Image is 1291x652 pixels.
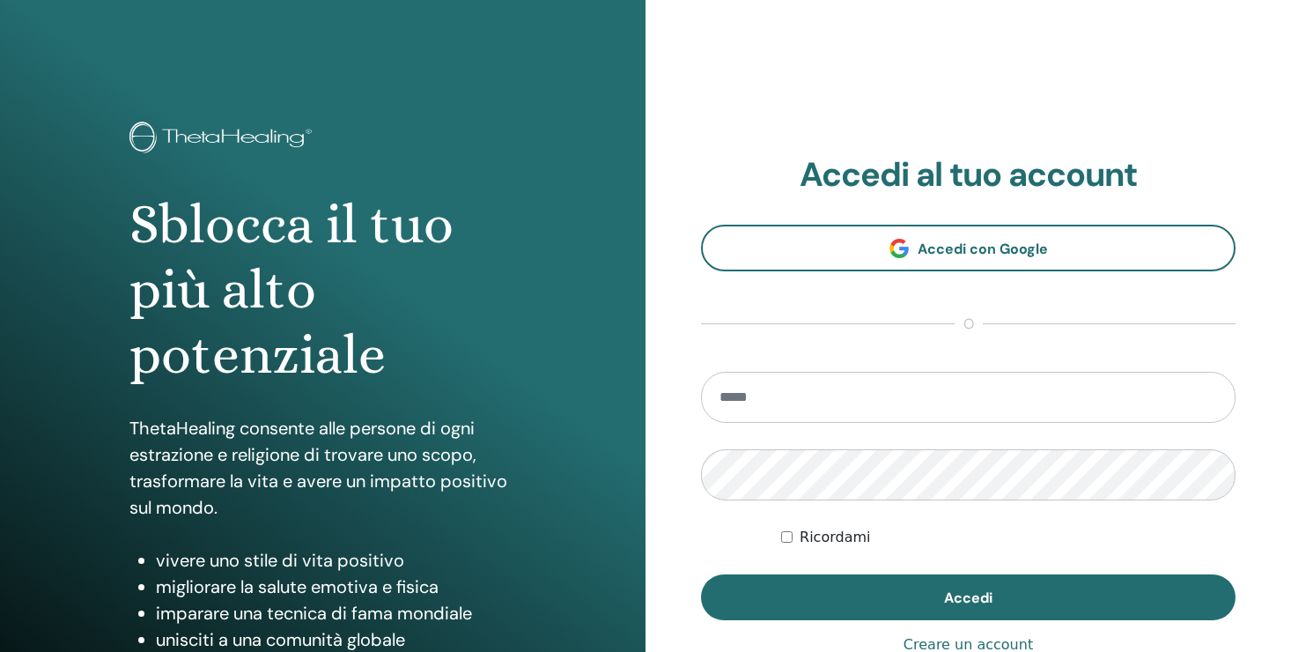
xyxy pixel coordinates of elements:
[781,527,1236,548] div: Keep me authenticated indefinitely or until I manually logout
[944,589,992,607] span: Accedi
[156,547,516,574] li: vivere uno stile di vita positivo
[918,240,1048,258] span: Accedi con Google
[800,527,870,548] label: Ricordami
[701,155,1236,196] h2: Accedi al tuo account
[129,192,516,389] h1: Sblocca il tuo più alto potenziale
[156,600,516,626] li: imparare una tecnica di fama mondiale
[955,314,983,335] span: o
[129,415,516,521] p: ThetaHealing consente alle persone di ogni estrazione e religione di trovare uno scopo, trasforma...
[156,574,516,600] li: migliorare la salute emotiva e fisica
[701,574,1236,620] button: Accedi
[701,225,1236,271] a: Accedi con Google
